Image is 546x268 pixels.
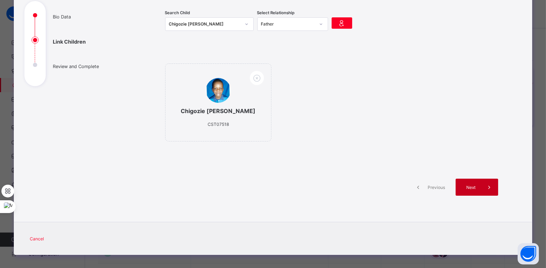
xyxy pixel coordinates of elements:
span: Previous [427,185,446,190]
span: Chigozie [PERSON_NAME] [180,107,257,115]
span: Search Child [165,10,190,15]
img: CST07518.png [206,78,231,103]
div: Chigozie [PERSON_NAME] [169,21,241,28]
button: Open asap [518,243,539,264]
span: Select Relationship [257,10,295,15]
div: Father [261,22,315,27]
span: Next [461,185,481,190]
span: CST07518 [208,122,229,127]
span: Cancel [30,236,44,241]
